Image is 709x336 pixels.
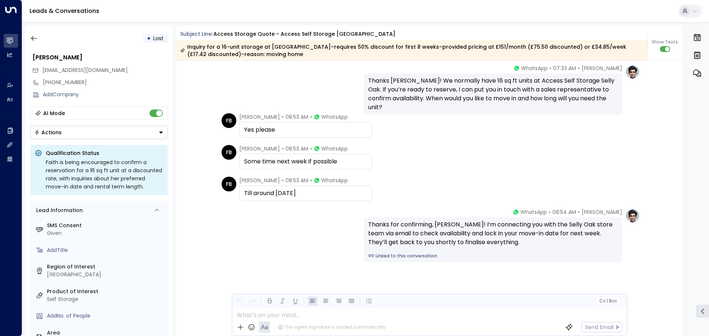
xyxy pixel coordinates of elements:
div: FB [222,177,236,191]
span: [PERSON_NAME] [582,208,622,216]
div: Lead Information [34,207,83,214]
div: The agent signature is added automatically [278,324,386,330]
a: Leads & Conversations [30,7,99,15]
span: • [310,145,312,152]
div: Thanks for confirming, [PERSON_NAME]! I’m connecting you with the Selly Oak store team via email ... [368,220,618,247]
div: FB [222,145,236,160]
span: [PERSON_NAME] [582,65,622,72]
span: | [606,298,608,304]
span: 08:54 AM [552,208,576,216]
span: 08:53 AM [285,177,308,184]
label: SMS Consent [47,222,165,229]
span: Subject Line: [180,30,213,38]
span: Cc Bcc [599,298,617,304]
label: Region of Interest [47,263,165,271]
span: • [549,65,551,72]
div: Inquiry for a 16-unit storage at [GEOGRAPHIC_DATA]–requires 50% discount for first 8 weeks–provid... [180,43,643,58]
span: 08:53 AM [285,113,308,121]
div: Yes please [244,125,367,134]
span: [PERSON_NAME] [239,177,280,184]
span: • [310,177,312,184]
span: Show Texts [652,39,678,45]
span: [PERSON_NAME] [239,145,280,152]
div: Some time next week if possible [244,157,367,166]
span: faithboaitey@gmail.com [42,66,128,74]
span: • [310,113,312,121]
div: Button group with a nested menu [30,126,168,139]
img: profile-logo.png [625,208,640,223]
span: • [578,208,580,216]
div: AddNo. of People [47,312,165,320]
div: AddTitle [47,246,165,254]
div: [GEOGRAPHIC_DATA] [47,271,165,278]
div: Thanks [PERSON_NAME]! We normally have 16 sq ft units at Access Self Storage Selly Oak. If you’re... [368,76,618,112]
img: profile-logo.png [625,65,640,79]
a: Linked to this conversation [368,253,618,259]
span: • [578,65,580,72]
div: [PHONE_NUMBER] [43,79,168,86]
div: Self Storage [47,295,165,303]
button: Actions [30,126,168,139]
span: • [549,208,551,216]
button: Redo [247,297,257,306]
span: WhatsApp [520,208,547,216]
label: Product of Interest [47,288,165,295]
span: • [282,145,284,152]
div: Given [47,229,165,237]
span: [EMAIL_ADDRESS][DOMAIN_NAME] [42,66,128,74]
div: AI Mode [43,110,65,117]
span: WhatsApp [521,65,548,72]
span: 07:33 AM [553,65,576,72]
span: Lost [153,35,164,42]
span: [PERSON_NAME] [239,113,280,121]
div: • [147,32,151,45]
span: WhatsApp [321,145,348,152]
button: Cc|Bcc [596,298,620,305]
div: Actions [34,129,62,136]
button: Undo [234,297,244,306]
div: Faith is being encouraged to confirm a reservation for a 16 sq ft unit at a discounted rate, with... [46,158,163,191]
span: • [282,113,284,121]
span: WhatsApp [321,113,348,121]
span: 08:53 AM [285,145,308,152]
div: [PERSON_NAME] [32,53,168,62]
div: AddCompany [43,91,168,98]
span: WhatsApp [321,177,348,184]
div: Till around [DATE] [244,189,367,198]
div: Access Storage Quote - Access Self Storage [GEOGRAPHIC_DATA] [213,30,395,38]
span: • [282,177,284,184]
p: Qualification Status [46,149,163,157]
div: FB [222,113,236,128]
